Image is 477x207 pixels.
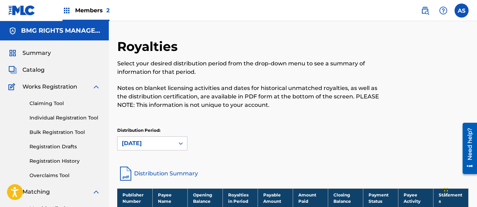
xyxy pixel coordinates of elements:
h5: BMG RIGHTS MANAGEMENT US, LLC [21,27,100,35]
a: SummarySummary [8,49,51,57]
img: expand [92,188,100,196]
img: Works Registration [8,83,18,91]
p: Notes on blanket licensing activities and dates for historical unmatched royalties, as well as th... [117,84,388,109]
span: Works Registration [22,83,77,91]
img: help [439,6,448,15]
a: Registration Drafts [29,143,100,150]
img: expand [92,83,100,91]
div: Drag [444,180,448,201]
span: Matching [22,188,50,196]
div: Help [436,4,450,18]
img: Catalog [8,66,17,74]
img: Summary [8,49,17,57]
span: Members [75,6,110,14]
span: Catalog [22,66,45,74]
a: Registration History [29,157,100,165]
h2: Royalties [117,39,181,54]
img: Top Rightsholders [62,6,71,15]
p: Distribution Period: [117,127,187,134]
a: Bulk Registration Tool [29,129,100,136]
img: distribution-summary-pdf [117,165,134,182]
iframe: Chat Widget [442,173,477,207]
img: Accounts [8,27,17,35]
a: Overclaims Tool [29,172,100,179]
div: [DATE] [122,139,170,148]
a: Claiming Tool [29,100,100,107]
p: Select your desired distribution period from the drop-down menu to see a summary of information f... [117,59,388,76]
img: MLC Logo [8,5,35,15]
div: User Menu [455,4,469,18]
span: 2 [106,7,110,14]
iframe: Resource Center [457,120,477,177]
img: search [421,6,429,15]
a: Public Search [418,4,432,18]
a: Individual Registration Tool [29,114,100,122]
a: Distribution Summary [117,165,469,182]
a: CatalogCatalog [8,66,45,74]
span: Summary [22,49,51,57]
